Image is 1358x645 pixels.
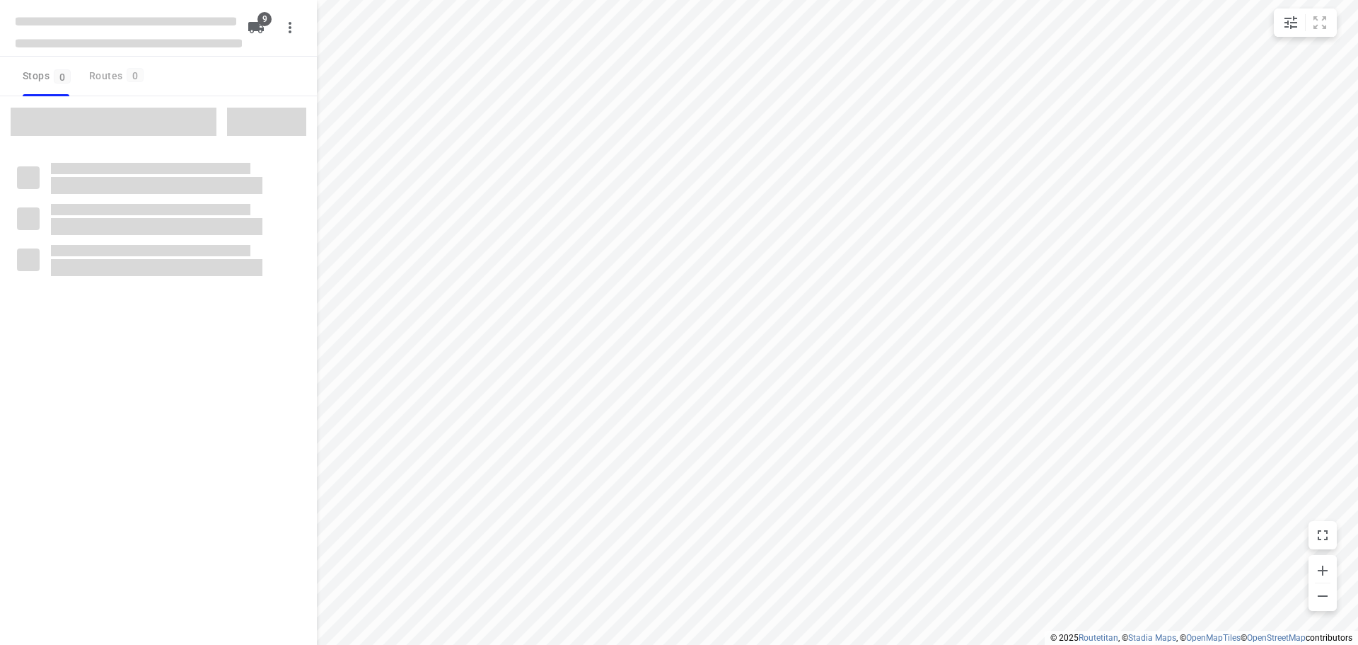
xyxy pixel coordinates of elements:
[1186,633,1241,643] a: OpenMapTiles
[1277,8,1305,37] button: Map settings
[1247,633,1306,643] a: OpenStreetMap
[1128,633,1176,643] a: Stadia Maps
[1050,633,1352,643] li: © 2025 , © , © © contributors
[1274,8,1337,37] div: small contained button group
[1079,633,1118,643] a: Routetitan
